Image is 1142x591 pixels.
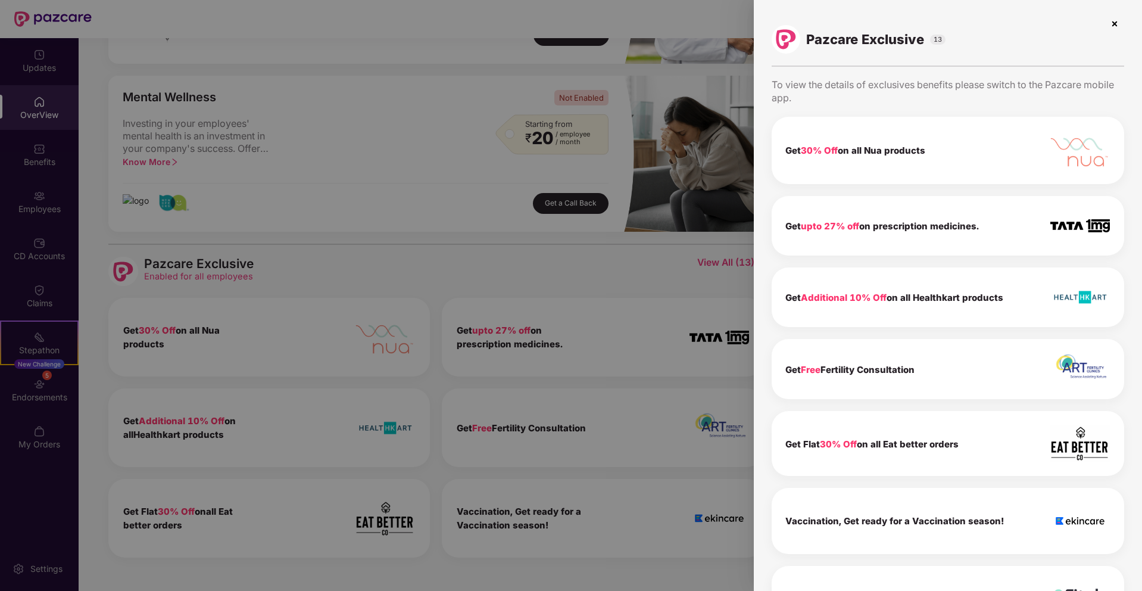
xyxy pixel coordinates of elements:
img: icon [1050,285,1110,310]
b: Get on all Healthkart products [785,292,1003,303]
img: icon [1050,353,1110,385]
img: logo [776,29,796,49]
img: icon [1050,502,1110,540]
span: Additional 10% Off [801,292,887,303]
span: 30% Off [801,145,838,156]
span: 13 [930,35,946,45]
span: To view the details of exclusives benefits please switch to the Pazcare mobile app. [772,79,1114,104]
span: upto 27% off [801,220,859,232]
img: icon [1050,219,1110,233]
img: icon [1050,131,1110,170]
b: Get Fertility Consultation [785,364,915,375]
b: Get on all Nua products [785,145,925,156]
img: svg+xml;base64,PHN2ZyBpZD0iQ3Jvc3MtMzJ4MzIiIHhtbG5zPSJodHRwOi8vd3d3LnczLm9yZy8yMDAwL3N2ZyIgd2lkdG... [1105,14,1124,33]
b: Vaccination, Get ready for a Vaccination season! [785,515,1004,527]
span: 30% Off [820,438,857,450]
span: Free [801,364,820,375]
b: Get on prescription medicines. [785,220,979,232]
span: Pazcare Exclusive [806,31,924,48]
img: icon [1050,425,1110,462]
b: Get Flat on all Eat better orders [785,438,959,450]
